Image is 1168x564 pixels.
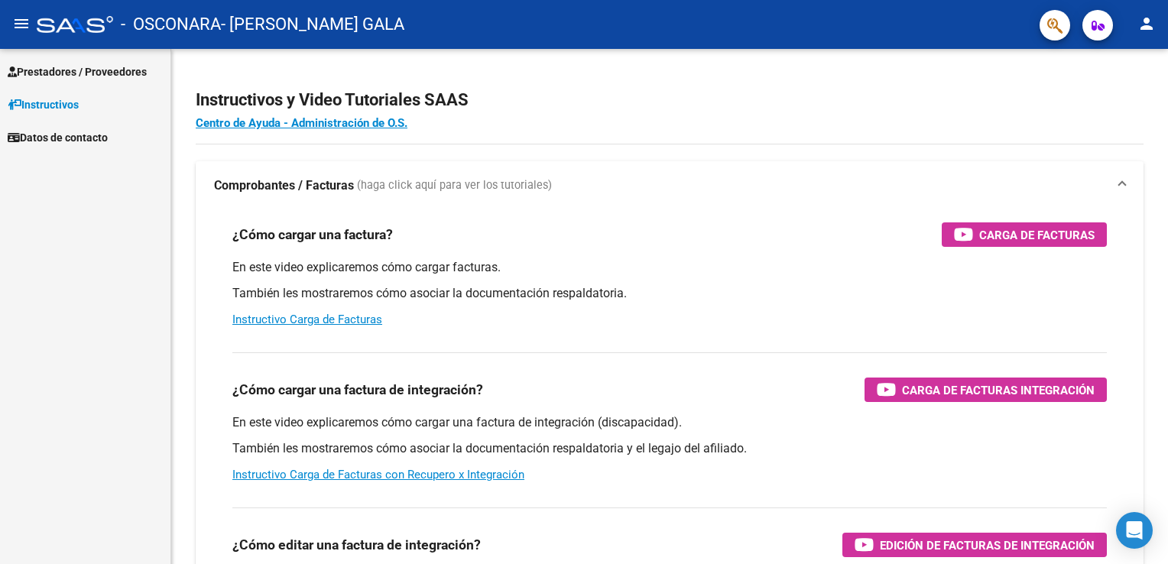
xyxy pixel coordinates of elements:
[8,63,147,80] span: Prestadores / Proveedores
[232,414,1107,431] p: En este video explicaremos cómo cargar una factura de integración (discapacidad).
[196,161,1144,210] mat-expansion-panel-header: Comprobantes / Facturas (haga click aquí para ver los tutoriales)
[232,468,524,481] a: Instructivo Carga de Facturas con Recupero x Integración
[232,259,1107,276] p: En este video explicaremos cómo cargar facturas.
[232,285,1107,302] p: También les mostraremos cómo asociar la documentación respaldatoria.
[196,116,407,130] a: Centro de Ayuda - Administración de O.S.
[357,177,552,194] span: (haga click aquí para ver los tutoriales)
[880,536,1095,555] span: Edición de Facturas de integración
[8,129,108,146] span: Datos de contacto
[1116,512,1153,549] div: Open Intercom Messenger
[12,15,31,33] mat-icon: menu
[942,222,1107,247] button: Carga de Facturas
[902,381,1095,400] span: Carga de Facturas Integración
[232,224,393,245] h3: ¿Cómo cargar una factura?
[121,8,221,41] span: - OSCONARA
[196,86,1144,115] h2: Instructivos y Video Tutoriales SAAS
[8,96,79,113] span: Instructivos
[1137,15,1156,33] mat-icon: person
[214,177,354,194] strong: Comprobantes / Facturas
[865,378,1107,402] button: Carga de Facturas Integración
[232,440,1107,457] p: También les mostraremos cómo asociar la documentación respaldatoria y el legajo del afiliado.
[232,379,483,400] h3: ¿Cómo cargar una factura de integración?
[232,313,382,326] a: Instructivo Carga de Facturas
[232,534,481,556] h3: ¿Cómo editar una factura de integración?
[842,533,1107,557] button: Edición de Facturas de integración
[221,8,404,41] span: - [PERSON_NAME] GALA
[979,225,1095,245] span: Carga de Facturas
